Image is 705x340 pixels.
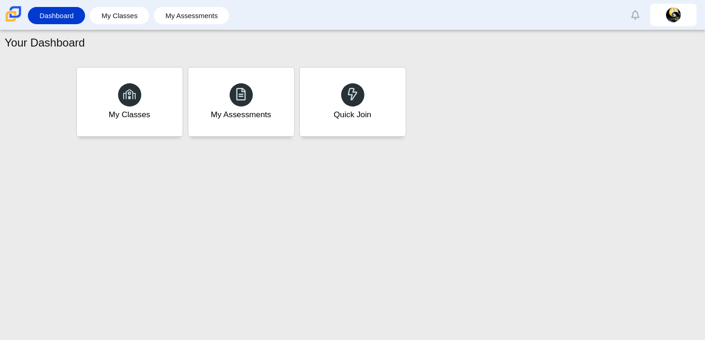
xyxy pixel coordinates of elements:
[650,4,697,26] a: evan.kildau.zeDkcA
[94,7,145,24] a: My Classes
[334,109,371,120] div: Quick Join
[4,17,23,25] a: Carmen School of Science & Technology
[5,35,85,51] h1: Your Dashboard
[4,4,23,24] img: Carmen School of Science & Technology
[666,7,681,22] img: evan.kildau.zeDkcA
[299,67,406,137] a: Quick Join
[625,5,646,25] a: Alerts
[76,67,183,137] a: My Classes
[188,67,295,137] a: My Assessments
[109,109,151,120] div: My Classes
[33,7,80,24] a: Dashboard
[158,7,225,24] a: My Assessments
[211,109,271,120] div: My Assessments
